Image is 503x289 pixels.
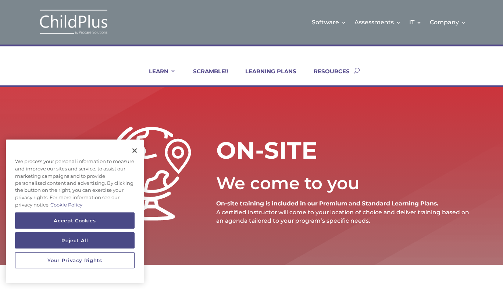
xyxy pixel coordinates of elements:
[216,167,478,200] div: We come to you
[110,127,191,221] img: onsite-white-256px
[6,140,144,283] div: Privacy
[15,232,135,249] button: Reject All
[184,68,228,85] a: SCRAMBLE!!
[304,68,350,85] a: RESOURCES
[140,68,176,85] a: LEARN
[236,68,296,85] a: LEARNING PLANS
[409,7,422,37] a: IT
[216,209,469,225] span: A certified instructor will come to your location of choice and deliver training based on an agen...
[6,154,144,212] div: We process your personal information to measure and improve our sites and service, to assist our ...
[430,7,466,37] a: Company
[312,7,346,37] a: Software
[126,142,143,159] button: Close
[15,212,135,229] button: Accept Cookies
[216,200,438,207] strong: On-site training is included in our Premium and Standard Learning Plans.
[216,135,411,169] h1: ON-SITE
[354,7,401,37] a: Assessments
[6,140,144,283] div: Cookie banner
[50,202,82,208] a: More information about your privacy, opens in a new tab
[15,252,135,268] button: Your Privacy Rights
